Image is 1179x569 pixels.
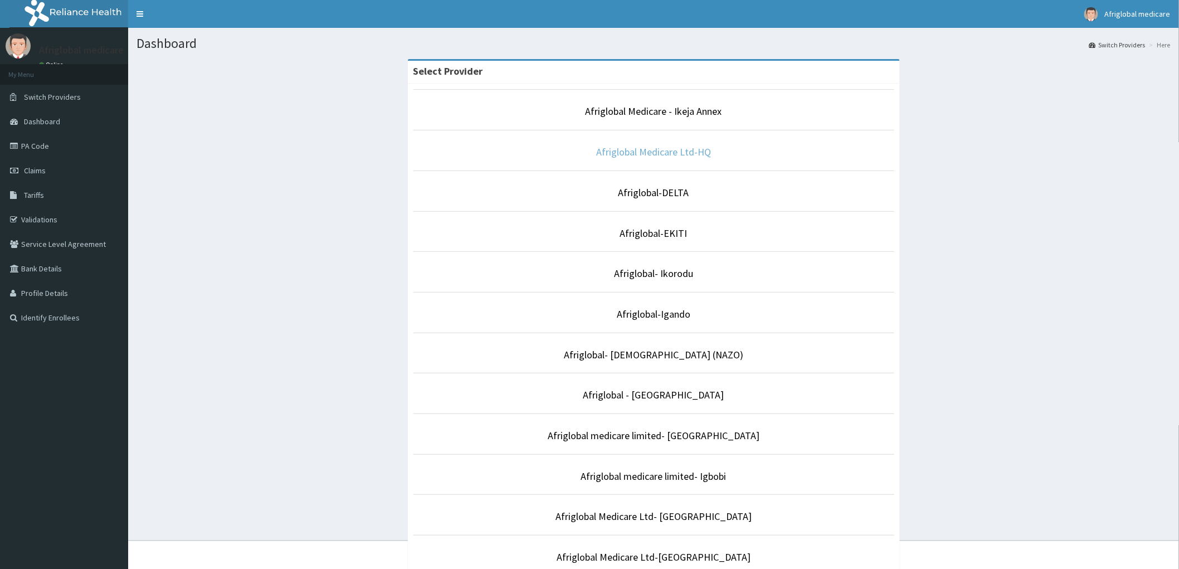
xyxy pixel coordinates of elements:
[583,388,724,401] a: Afriglobal - [GEOGRAPHIC_DATA]
[24,116,60,127] span: Dashboard
[1084,7,1098,21] img: User Image
[24,166,46,176] span: Claims
[1147,40,1171,50] li: Here
[620,227,688,240] a: Afriglobal-EKITI
[548,429,759,442] a: Afriglobal medicare limited- [GEOGRAPHIC_DATA]
[557,551,751,563] a: Afriglobal Medicare Ltd-[GEOGRAPHIC_DATA]
[586,105,722,118] a: Afriglobal Medicare - Ikeja Annex
[24,92,81,102] span: Switch Providers
[1089,40,1146,50] a: Switch Providers
[581,470,727,483] a: Afriglobal medicare limited- Igbobi
[556,510,752,523] a: Afriglobal Medicare Ltd- [GEOGRAPHIC_DATA]
[618,186,689,199] a: Afriglobal-DELTA
[24,190,44,200] span: Tariffs
[1105,9,1171,19] span: Afriglobal medicare
[6,33,31,59] img: User Image
[564,348,743,361] a: Afriglobal- [DEMOGRAPHIC_DATA] (NAZO)
[614,267,693,280] a: Afriglobal- Ikorodu
[39,45,124,55] p: Afriglobal medicare
[596,145,711,158] a: Afriglobal Medicare Ltd-HQ
[617,308,690,320] a: Afriglobal-Igando
[39,61,66,69] a: Online
[413,65,483,77] strong: Select Provider
[137,36,1171,51] h1: Dashboard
